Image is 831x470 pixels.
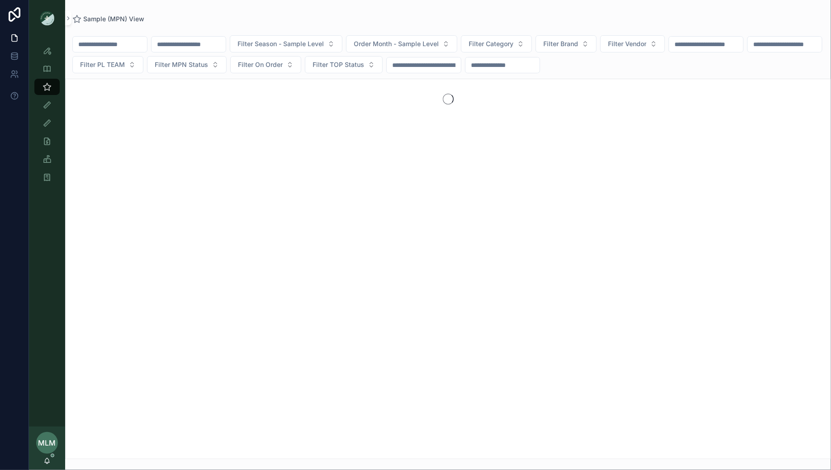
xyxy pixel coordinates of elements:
a: Sample (MPN) View [72,14,144,24]
span: Filter Season - Sample Level [237,39,324,48]
button: Select Button [305,56,383,73]
button: Select Button [147,56,227,73]
button: Select Button [600,35,665,52]
span: Filter PL TEAM [80,60,125,69]
span: Sample (MPN) View [83,14,144,24]
button: Select Button [72,56,143,73]
span: Filter MPN Status [155,60,208,69]
button: Select Button [346,35,457,52]
span: Order Month - Sample Level [354,39,439,48]
span: Filter TOP Status [313,60,364,69]
span: Filter On Order [238,60,283,69]
span: Filter Category [469,39,513,48]
button: Select Button [461,35,532,52]
div: scrollable content [29,36,65,197]
button: Select Button [536,35,597,52]
button: Select Button [230,56,301,73]
span: MLM [38,437,56,448]
img: App logo [40,11,54,25]
span: Filter Brand [543,39,578,48]
button: Select Button [230,35,342,52]
span: Filter Vendor [608,39,646,48]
